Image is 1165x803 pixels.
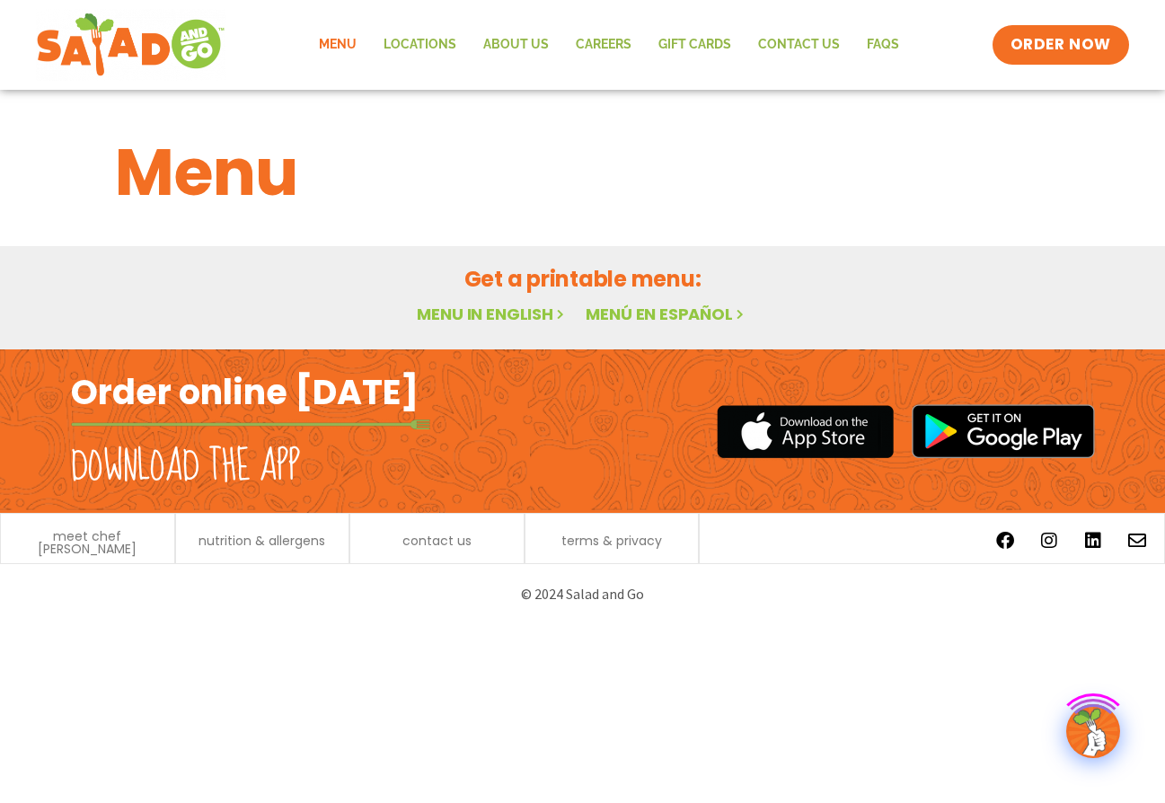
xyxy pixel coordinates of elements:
a: meet chef [PERSON_NAME] [10,530,165,555]
a: GIFT CARDS [645,24,745,66]
h1: Menu [115,124,1051,221]
img: appstore [717,402,894,461]
span: ORDER NOW [1011,34,1111,56]
a: nutrition & allergens [199,534,325,547]
img: fork [71,419,430,429]
nav: Menu [305,24,913,66]
p: © 2024 Salad and Go [80,582,1086,606]
h2: Download the app [71,442,300,492]
a: Locations [370,24,470,66]
a: Menú en español [586,303,747,325]
h2: Get a printable menu: [115,263,1051,295]
a: contact us [402,534,472,547]
a: ORDER NOW [993,25,1129,65]
a: Careers [562,24,645,66]
a: Menu in English [417,303,568,325]
h2: Order online [DATE] [71,370,419,414]
a: Menu [305,24,370,66]
img: new-SAG-logo-768×292 [36,9,225,81]
a: About Us [470,24,562,66]
a: Contact Us [745,24,853,66]
img: google_play [912,404,1095,458]
a: FAQs [853,24,913,66]
a: terms & privacy [561,534,662,547]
